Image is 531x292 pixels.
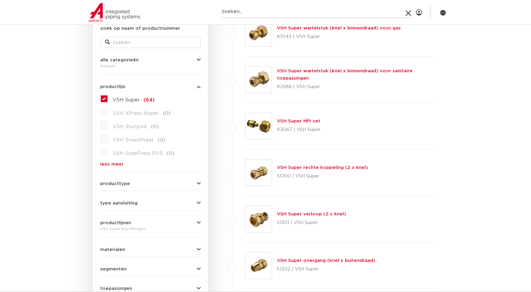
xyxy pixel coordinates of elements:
p: S1200 | VSH Super [277,171,368,181]
img: Thumbnail for VSH Super rechte koppeling (2 x knel) [246,160,272,186]
span: toepassingen [100,286,132,291]
span: VSH Super [113,98,140,102]
span: productlijn [100,84,125,89]
span: (0) [163,111,171,116]
span: materialen [100,247,125,252]
a: VSH Super overgang (knel x buitendraad) [277,258,375,263]
span: (64) [144,98,155,102]
input: zoeken [100,37,201,48]
p: S1201 | VSH Super [277,218,346,228]
span: segmenten [100,267,127,271]
img: Thumbnail for VSH Super MPI set [246,113,272,139]
p: S1202 | VSH Super [277,264,375,274]
span: VSH Shurjoint [113,124,147,129]
button: segmenten [100,267,201,271]
button: productlijnen [100,221,201,225]
span: productlijnen [100,221,131,225]
a: VSH Super verloop (2 x knel) [277,212,346,216]
span: VSH XPress Koper [113,111,159,116]
span: (0) [151,124,159,129]
span: alle categorieën [100,58,139,62]
div: VSH Super Knel fittingen [100,225,201,232]
button: productlijn [100,84,201,89]
p: K2588 | VSH Super [277,82,434,92]
span: (0) [158,138,165,143]
p: K1043 | VSH Super [277,32,401,42]
span: producttype [100,181,130,186]
span: VSH SudoPress RVS [113,151,163,156]
img: Thumbnail for VSH Super wartelstuk (knel x binnendraad) voor gas [246,20,272,46]
a: VSH Super MPI set [277,119,320,123]
button: toepassingen [100,286,201,291]
button: type aansluiting [100,201,201,205]
button: materialen [100,247,201,252]
button: producttype [100,181,201,186]
img: Thumbnail for VSH Super wartelstuk (knel x binnendraad) voor sanitaire toepassingen [246,67,272,93]
a: VSH Super wartelstuk (knel x binnendraad) voor gas [277,26,401,30]
button: alle categorieën [100,58,201,62]
span: (0) [167,151,175,156]
a: VSH Super rechte koppeling (2 x knel) [277,165,368,170]
p: K3067 | VSH Super [277,125,321,135]
input: zoeken... [222,6,413,18]
img: Thumbnail for VSH Super overgang (knel x buitendraad) [246,252,272,279]
a: lees meer [100,162,201,167]
label: zoek op naam of productnummer [100,25,180,32]
a: VSH Super wartelstuk (knel x binnendraad) voor sanitaire toepassingen [277,69,413,81]
div: fittingen [100,62,201,70]
img: Thumbnail for VSH Super verloop (2 x knel) [246,206,272,232]
span: type aansluiting [100,201,138,205]
span: VSH SmartPress [113,138,154,143]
